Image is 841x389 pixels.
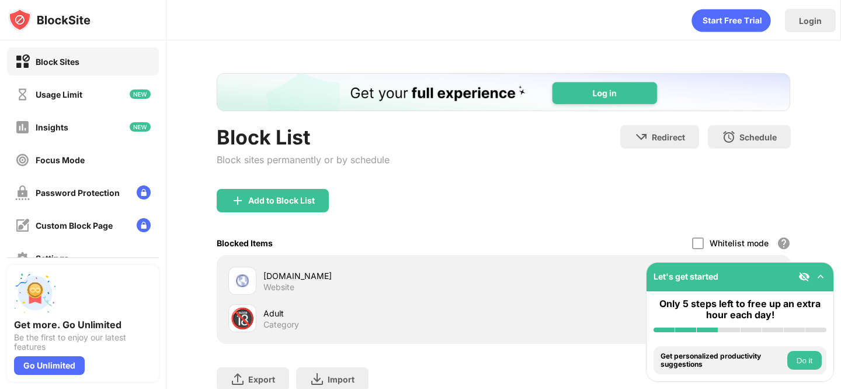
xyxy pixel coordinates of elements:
div: 🔞 [230,307,255,331]
div: Password Protection [36,188,120,198]
div: Block Sites [36,57,79,67]
div: Let's get started [654,271,718,281]
div: [DOMAIN_NAME] [263,270,503,282]
img: lock-menu.svg [137,218,151,232]
img: omni-setup-toggle.svg [815,271,826,283]
div: animation [691,9,771,32]
div: Be the first to enjoy our latest features [14,333,152,352]
img: settings-off.svg [15,251,30,266]
img: customize-block-page-off.svg [15,218,30,233]
div: Export [248,374,275,384]
img: password-protection-off.svg [15,185,30,200]
img: push-unlimited.svg [14,272,56,314]
img: block-on.svg [15,54,30,69]
img: insights-off.svg [15,120,30,135]
div: Usage Limit [36,89,82,99]
img: lock-menu.svg [137,185,151,199]
div: Insights [36,122,68,132]
div: Whitelist mode [710,238,769,248]
div: Login [799,16,822,26]
div: Redirect [652,132,685,142]
img: logo-blocksite.svg [8,8,91,32]
div: Category [263,319,299,330]
div: Block sites permanently or by schedule [217,154,390,166]
iframe: Banner [217,73,790,111]
div: Focus Mode [36,155,85,165]
div: Block List [217,125,390,149]
div: Only 5 steps left to free up an extra hour each day! [654,298,826,321]
div: Blocked Items [217,238,273,248]
img: eye-not-visible.svg [798,271,810,283]
div: Settings [36,253,69,263]
div: Go Unlimited [14,356,85,375]
div: Custom Block Page [36,221,113,230]
div: Schedule [739,132,777,142]
img: favicons [235,274,249,288]
img: new-icon.svg [130,122,151,132]
img: focus-off.svg [15,153,30,167]
div: Add to Block List [248,196,315,205]
img: new-icon.svg [130,89,151,99]
img: time-usage-off.svg [15,87,30,102]
div: Import [328,374,355,384]
div: Website [263,282,294,292]
div: Adult [263,307,503,319]
div: Get personalized productivity suggestions [661,352,784,369]
button: Do it [787,351,822,370]
div: Get more. Go Unlimited [14,319,152,331]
